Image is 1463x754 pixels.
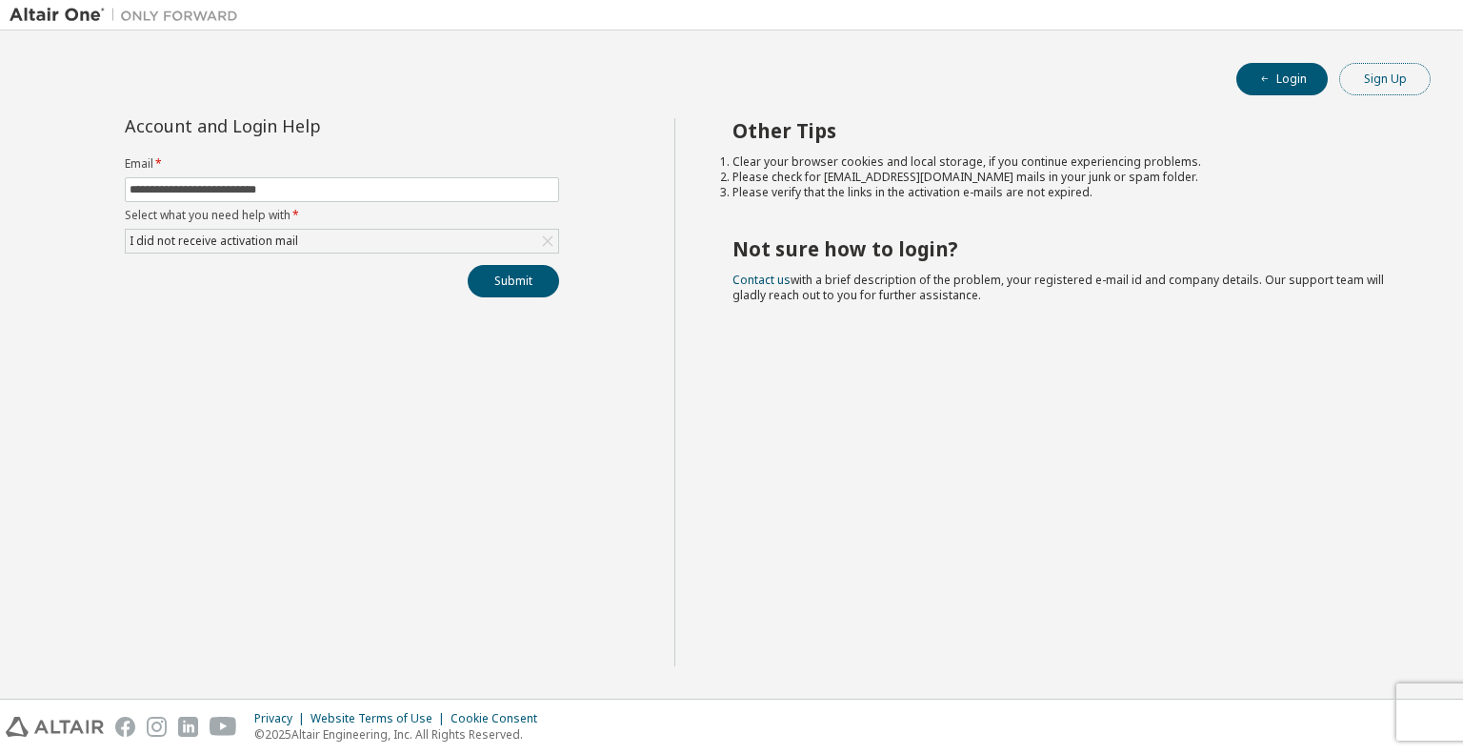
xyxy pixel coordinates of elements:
span: with a brief description of the problem, your registered e-mail id and company details. Our suppo... [732,272,1384,303]
img: Altair One [10,6,248,25]
div: Cookie Consent [451,711,549,726]
li: Please verify that the links in the activation e-mails are not expired. [732,185,1397,200]
div: Website Terms of Use [311,711,451,726]
li: Clear your browser cookies and local storage, if you continue experiencing problems. [732,154,1397,170]
div: Account and Login Help [125,118,472,133]
div: I did not receive activation mail [126,230,558,253]
h2: Not sure how to login? [732,236,1397,261]
p: © 2025 Altair Engineering, Inc. All Rights Reserved. [254,726,549,743]
img: instagram.svg [147,717,167,737]
div: I did not receive activation mail [127,231,301,252]
button: Sign Up [1339,63,1431,95]
img: facebook.svg [115,717,135,737]
label: Select what you need help with [125,208,559,223]
li: Please check for [EMAIL_ADDRESS][DOMAIN_NAME] mails in your junk or spam folder. [732,170,1397,185]
button: Submit [468,265,559,297]
h2: Other Tips [732,118,1397,143]
img: youtube.svg [210,717,237,737]
a: Contact us [732,272,791,288]
img: altair_logo.svg [6,717,104,737]
button: Login [1236,63,1328,95]
div: Privacy [254,711,311,726]
img: linkedin.svg [178,717,198,737]
label: Email [125,156,559,172]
